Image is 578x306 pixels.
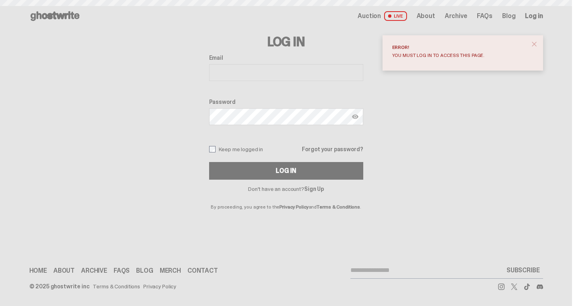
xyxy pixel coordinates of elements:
[187,267,218,274] a: Contact
[209,192,363,209] p: By proceeding, you agree to the and .
[392,53,527,58] div: You must log in to access this page.
[209,55,363,61] label: Email
[358,13,381,19] span: Auction
[209,35,363,48] h3: Log In
[445,13,467,19] a: Archive
[525,13,543,19] a: Log in
[317,204,360,210] a: Terms & Conditions
[392,45,527,50] div: Error!
[384,11,407,21] span: LIVE
[29,284,90,289] div: © 2025 ghostwrite inc
[29,267,47,274] a: Home
[209,162,363,180] button: Log In
[417,13,435,19] a: About
[93,284,140,289] a: Terms & Conditions
[136,267,153,274] a: Blog
[358,11,407,21] a: Auction LIVE
[502,13,515,19] a: Blog
[276,168,296,174] div: Log In
[53,267,75,274] a: About
[209,99,363,105] label: Password
[209,146,216,152] input: Keep me logged in
[81,267,107,274] a: Archive
[160,267,181,274] a: Merch
[503,262,543,278] button: SUBSCRIBE
[114,267,130,274] a: FAQs
[527,37,541,51] button: close
[209,186,363,192] p: Don't have an account?
[352,113,358,120] img: Show password
[143,284,176,289] a: Privacy Policy
[209,146,263,152] label: Keep me logged in
[477,13,493,19] a: FAQs
[279,204,308,210] a: Privacy Policy
[304,185,324,193] a: Sign Up
[302,146,363,152] a: Forgot your password?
